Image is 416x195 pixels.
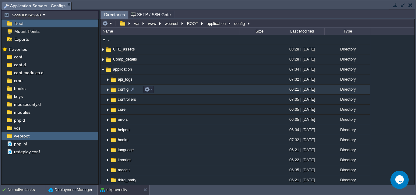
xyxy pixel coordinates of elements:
[117,87,129,92] a: config
[117,107,126,112] span: core
[13,94,24,99] a: keys
[13,62,27,68] a: conf.d
[117,137,129,142] a: hooks
[4,12,43,18] button: Node ID: 245643
[110,86,117,93] img: AMDAwAAAACH5BAEAAAAALAAAAAABAAEAAAICRAEAOw==
[279,44,324,54] div: 03:28 | [DATE]
[13,29,41,34] a: Mount Points
[110,147,117,153] img: AMDAwAAAACH5BAEAAAAALAAAAAABAAEAAAICRAEAOw==
[206,21,227,26] button: application
[8,47,28,52] span: Favorites
[147,21,158,26] button: www
[117,167,132,172] span: models
[101,28,239,35] div: Name
[105,75,110,84] img: AMDAwAAAACH5BAEAAAAALAAAAAABAAEAAAICRAEAOw==
[110,177,117,183] img: AMDAwAAAACH5BAEAAAAALAAAAAABAAEAAAICRAEAOw==
[110,157,117,163] img: AMDAwAAAACH5BAEAAAAALAAAAAABAAEAAAICRAEAOw==
[279,155,324,165] div: 06:22 | [DATE]
[186,21,200,26] button: ROOT
[105,115,110,125] img: AMDAwAAAACH5BAEAAAAALAAAAAABAAEAAAICRAEAOw==
[4,2,65,10] span: Application Servers : Configs
[13,70,44,75] a: conf.modules.d
[112,57,138,62] a: Comp_details
[131,11,171,18] span: SFTP / SSH Gate
[100,45,105,54] img: AMDAwAAAACH5BAEAAAAALAAAAAABAAEAAAICRAEAOw==
[110,117,117,123] img: AMDAwAAAACH5BAEAAAAALAAAAAABAAEAAAICRAEAOw==
[112,47,136,52] a: CTE_assets
[279,125,324,134] div: 06:34 | [DATE]
[48,187,92,193] button: Deployment Manager
[279,75,324,84] div: 07:32 | [DATE]
[279,28,324,35] div: Last Modified
[13,141,28,147] a: php.ini
[8,185,46,195] div: No active tasks
[13,125,21,131] a: vcs
[279,115,324,124] div: 06:35 | [DATE]
[105,105,110,114] img: AMDAwAAAACH5BAEAAAAALAAAAAABAAEAAAICRAEAOw==
[279,145,324,155] div: 06:21 | [DATE]
[105,95,110,104] img: AMDAwAAAACH5BAEAAAAALAAAAAABAAEAAAICRAEAOw==
[117,97,137,102] span: controllers
[13,133,30,139] a: webroot
[117,157,132,162] a: libraries
[117,117,129,122] a: errors
[112,67,133,72] a: application
[117,127,132,132] a: helpers
[13,117,26,123] span: php.d
[110,96,117,103] img: AMDAwAAAACH5BAEAAAAALAAAAAABAAEAAAICRAEAOw==
[117,77,133,82] a: api_logs
[233,21,246,26] button: config
[105,145,110,155] img: AMDAwAAAACH5BAEAAAAALAAAAAABAAEAAAICRAEAOw==
[164,21,180,26] button: webroot
[105,85,110,94] img: AMDAwAAAACH5BAEAAAAALAAAAAABAAEAAAICRAEAOw==
[13,21,24,26] a: Root
[324,54,370,64] div: Directory
[110,76,117,83] img: AMDAwAAAACH5BAEAAAAALAAAAAABAAEAAAICRAEAOw==
[240,28,279,35] div: Size
[13,102,42,107] a: modsecurity.d
[13,78,23,83] span: cron
[324,44,370,54] div: Directory
[105,66,112,73] img: AMDAwAAAACH5BAEAAAAALAAAAAABAAEAAAICRAEAOw==
[13,37,30,42] a: Exports
[110,127,117,133] img: AMDAwAAAACH5BAEAAAAALAAAAAABAAEAAAICRAEAOw==
[100,19,414,28] input: Click to enter the path
[324,115,370,124] div: Directory
[13,54,23,60] span: conf
[117,147,135,152] a: language
[324,155,370,165] div: Directory
[105,165,110,175] img: AMDAwAAAACH5BAEAAAAALAAAAAABAAEAAAICRAEAOw==
[279,175,324,185] div: 06:21 | [DATE]
[105,176,110,185] img: AMDAwAAAACH5BAEAAAAALAAAAAABAAEAAAICRAEAOw==
[279,64,324,74] div: 07:34 | [DATE]
[279,135,324,145] div: 07:32 | [DATE]
[279,165,324,175] div: 06:35 | [DATE]
[324,145,370,155] div: Directory
[110,137,117,143] img: AMDAwAAAACH5BAEAAAAALAAAAAABAAEAAAICRAEAOw==
[279,95,324,104] div: 07:35 | [DATE]
[13,110,31,115] span: modules
[324,75,370,84] div: Directory
[100,187,127,193] button: elkgrovecity
[324,165,370,175] div: Directory
[13,86,26,91] span: hooks
[325,28,370,35] div: Type
[105,46,112,53] img: AMDAwAAAACH5BAEAAAAALAAAAAABAAEAAAICRAEAOw==
[107,37,111,42] a: ..
[117,177,137,183] a: third_party
[324,105,370,114] div: Directory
